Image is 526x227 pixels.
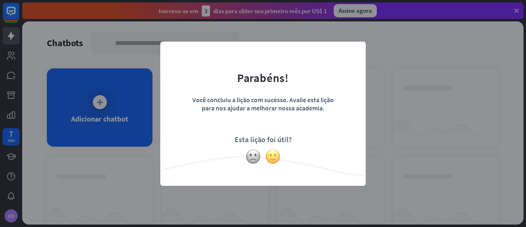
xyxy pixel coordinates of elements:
font: Parabéns! [237,70,289,85]
font: Esta lição foi útil? [235,135,292,144]
font: Você concluiu a lição com sucesso. Avalie esta lição para nos ajudar a melhorar nossa academia. [192,96,334,112]
img: rosto ligeiramente sorridente [265,149,281,164]
button: Abra o widget de bate-papo do LiveChat [7,3,31,28]
img: rosto ligeiramente franzido [245,149,261,164]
